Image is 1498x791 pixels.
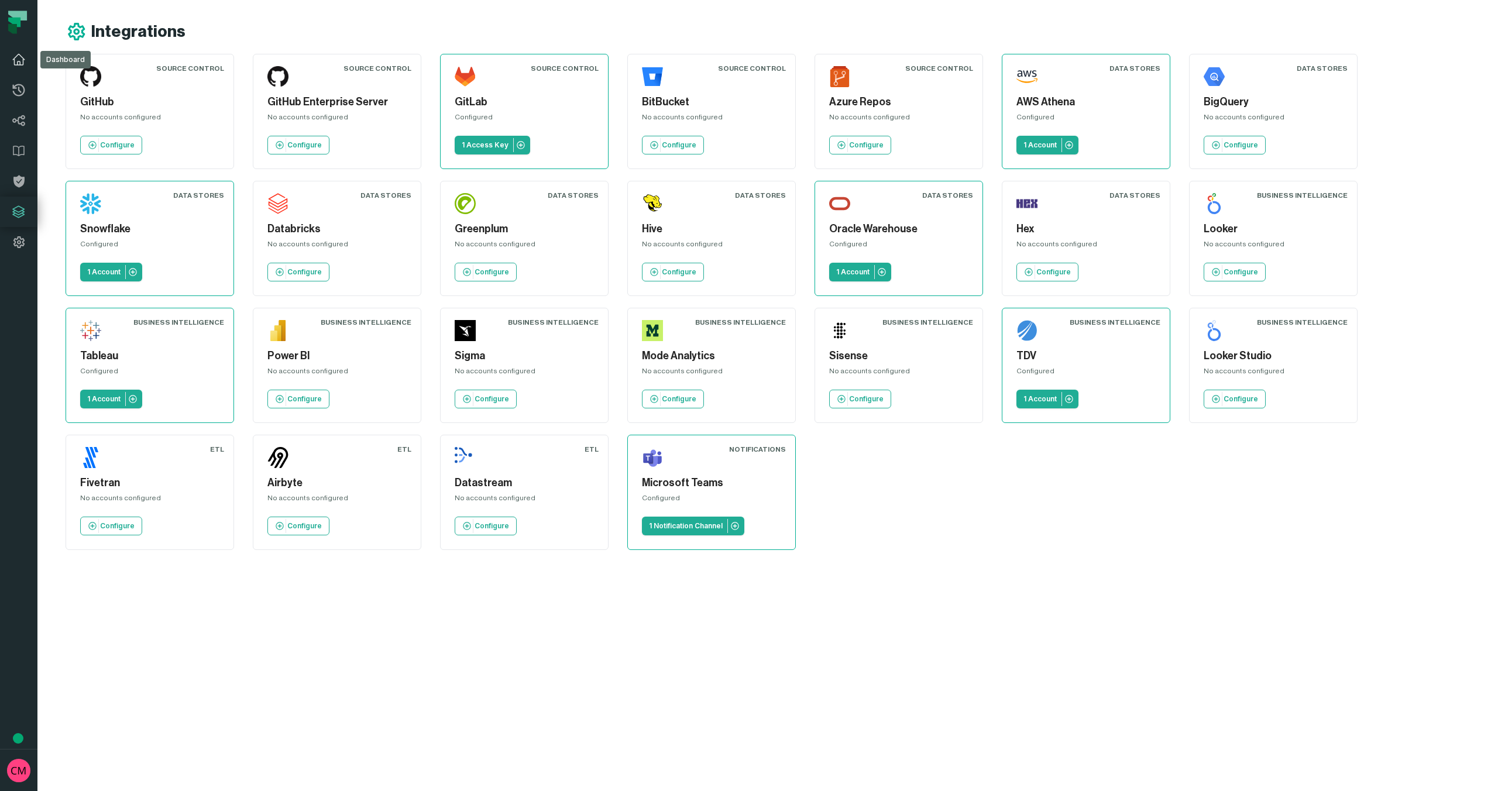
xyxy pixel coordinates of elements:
[455,366,594,380] div: No accounts configured
[642,320,663,341] img: Mode Analytics
[13,733,23,744] div: Tooltip anchor
[45,302,198,314] div: Lineage Graph
[267,193,288,214] img: Databricks
[455,320,476,341] img: Sigma
[1016,94,1156,110] h5: AWS Athena
[210,445,224,454] div: ETL
[1036,267,1071,277] p: Configure
[1016,390,1078,408] a: 1 Account
[1224,140,1258,150] p: Configure
[205,5,226,26] div: Close
[80,366,219,380] div: Configured
[735,191,786,200] div: Data Stores
[1204,239,1343,253] div: No accounts configured
[16,45,218,66] div: Welcome, Collin!
[80,263,142,281] a: 1 Account
[642,366,781,380] div: No accounts configured
[1204,366,1343,380] div: No accounts configured
[455,221,594,237] h5: Greenplum
[455,447,476,468] img: Datastream
[80,320,101,341] img: Tableau
[80,348,219,364] h5: Tableau
[267,475,407,491] h5: Airbyte
[531,64,599,73] div: Source Control
[173,191,224,200] div: Data Stores
[80,112,219,126] div: No accounts configured
[1016,366,1156,380] div: Configured
[45,346,198,358] div: Data Catalog
[45,257,135,270] button: Mark as completed
[1297,64,1348,73] div: Data Stores
[1204,112,1343,126] div: No accounts configured
[45,176,204,201] div: Quickly find the right data asset in your stack.
[80,221,219,237] h5: Snowflake
[642,66,663,87] img: BitBucket
[462,140,509,150] p: 1 Access Key
[156,365,234,412] button: Tasks
[475,521,509,531] p: Configure
[642,263,704,281] a: Configure
[729,445,786,454] div: Notifications
[22,298,212,317] div: 2Lineage Graph
[87,394,121,404] p: 1 Account
[1016,239,1156,253] div: No accounts configured
[397,445,411,454] div: ETL
[642,475,781,491] h5: Microsoft Teams
[455,263,517,281] a: Configure
[455,390,517,408] a: Configure
[267,320,288,341] img: Power BI
[662,140,696,150] p: Configure
[343,64,411,73] div: Source Control
[267,366,407,380] div: No accounts configured
[662,267,696,277] p: Configure
[321,318,411,327] div: Business Intelligence
[133,318,224,327] div: Business Intelligence
[267,94,407,110] h5: GitHub Enterprise Server
[455,493,594,507] div: No accounts configured
[662,394,696,404] p: Configure
[508,318,599,327] div: Business Intelligence
[642,348,781,364] h5: Mode Analytics
[80,94,219,110] h5: GitHub
[80,390,142,408] a: 1 Account
[1070,318,1160,327] div: Business Intelligence
[12,107,42,119] p: 5 steps
[16,66,218,94] div: Check out these product tours to help you get started with Foundational.
[718,64,786,73] div: Source Control
[455,94,594,110] h5: GitLab
[287,394,322,404] p: Configure
[45,210,125,233] button: Take the tour
[455,475,594,491] h5: Datastream
[1204,348,1343,364] h5: Looker Studio
[1023,394,1057,404] p: 1 Account
[642,447,663,468] img: Microsoft Teams
[1109,64,1160,73] div: Data Stores
[455,136,530,154] a: 1 Access Key
[829,366,968,380] div: No accounts configured
[80,475,219,491] h5: Fivetran
[548,191,599,200] div: Data Stores
[1204,136,1266,154] a: Configure
[455,66,476,87] img: GitLab
[267,239,407,253] div: No accounts configured
[287,267,322,277] p: Configure
[642,517,744,535] a: 1 Notification Channel
[267,136,329,154] a: Configure
[642,493,781,507] div: Configured
[156,64,224,73] div: Source Control
[40,51,91,68] div: Dashboard
[642,136,704,154] a: Configure
[829,390,891,408] a: Configure
[87,267,121,277] p: 1 Account
[267,493,407,507] div: No accounts configured
[267,263,329,281] a: Configure
[642,390,704,408] a: Configure
[287,140,322,150] p: Configure
[829,112,968,126] div: No accounts configured
[829,348,968,364] h5: Sisense
[642,193,663,214] img: Hive
[267,66,288,87] img: GitHub Enterprise Server
[45,157,198,168] div: Find your Data Assets
[267,112,407,126] div: No accounts configured
[22,342,212,361] div: 3Data Catalog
